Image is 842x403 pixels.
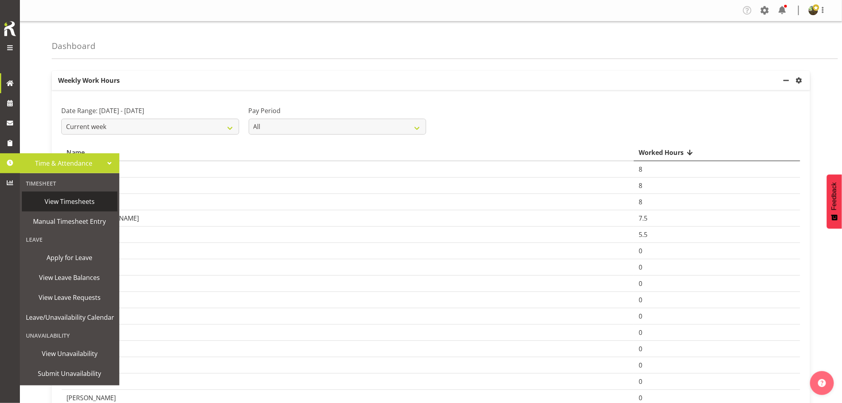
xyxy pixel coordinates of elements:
[22,344,117,364] a: View Unavailability
[62,194,634,210] td: [PERSON_NAME]
[62,292,634,308] td: [PERSON_NAME]
[52,71,782,90] p: Weekly Work Hours
[62,276,634,292] td: [PERSON_NAME]
[22,268,117,288] a: View Leave Balances
[818,379,826,387] img: help-xxl-2.png
[24,157,103,169] span: Time & Attendance
[639,328,642,337] span: 0
[639,312,642,321] span: 0
[639,181,642,190] span: 8
[639,263,642,272] span: 0
[62,325,634,341] td: [PERSON_NAME]
[22,288,117,307] a: View Leave Requests
[62,341,634,357] td: [PERSON_NAME]
[782,71,794,90] a: minimize
[639,344,642,353] span: 0
[639,295,642,304] span: 0
[639,198,642,206] span: 8
[61,106,239,115] label: Date Range: [DATE] - [DATE]
[22,175,117,192] div: Timesheet
[639,393,642,402] span: 0
[794,76,807,85] a: settings
[827,174,842,229] button: Feedback - Show survey
[809,6,818,15] img: filipo-iupelid4dee51ae661687a442d92e36fb44151.png
[22,211,117,231] a: Manual Timesheet Entry
[26,291,113,303] span: View Leave Requests
[26,311,114,323] span: Leave/Unavailability Calendar
[26,196,113,207] span: View Timesheets
[62,178,634,194] td: [PERSON_NAME]
[639,214,647,223] span: 7.5
[52,41,96,51] h4: Dashboard
[62,308,634,325] td: [PERSON_NAME]
[639,361,642,370] span: 0
[62,374,634,390] td: [PERSON_NAME]
[22,248,117,268] a: Apply for Leave
[2,20,18,37] img: Rosterit icon logo
[22,307,117,327] a: Leave/Unavailability Calendar
[639,279,642,288] span: 0
[66,148,85,157] span: Name
[62,259,634,276] td: [PERSON_NAME]
[22,327,117,344] div: Unavailability
[20,153,119,173] a: Time & Attendance
[639,165,642,174] span: 8
[22,364,117,383] a: Submit Unavailability
[62,243,634,259] td: [PERSON_NAME]
[26,215,113,227] span: Manual Timesheet Entry
[639,377,642,386] span: 0
[26,272,113,284] span: View Leave Balances
[249,106,427,115] label: Pay Period
[62,210,634,227] td: Boston [PERSON_NAME]
[62,357,634,374] td: [PERSON_NAME]
[26,368,113,380] span: Submit Unavailability
[22,231,117,248] div: Leave
[831,182,838,210] span: Feedback
[26,252,113,264] span: Apply for Leave
[26,348,113,360] span: View Unavailability
[62,161,634,178] td: [PERSON_NAME]
[639,246,642,255] span: 0
[639,230,647,239] span: 5.5
[639,148,684,157] span: Worked Hours
[62,227,634,243] td: [PERSON_NAME]
[22,192,117,211] a: View Timesheets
